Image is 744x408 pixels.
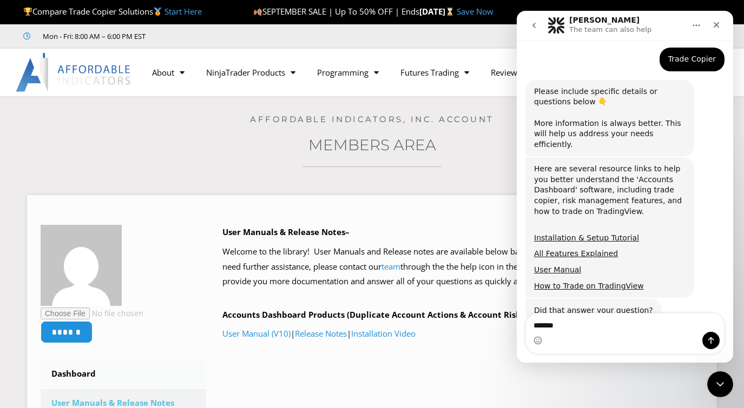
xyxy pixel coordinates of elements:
[480,60,532,85] a: Reviews
[254,8,262,16] img: 🍂
[390,60,480,85] a: Futures Trading
[446,8,454,16] img: ⌛
[308,136,436,154] a: Members Area
[40,30,146,43] span: Mon - Fri: 8:00 AM – 6:00 PM EST
[222,244,703,290] p: Welcome to the library! User Manuals and Release notes are available below based on the products ...
[351,328,416,339] a: Installation Video
[164,6,202,17] a: Start Here
[457,6,493,17] a: Save Now
[222,326,703,342] p: | |
[253,6,419,17] span: SEPTEMBER SALE | Up To 50% OFF | Ends
[16,53,132,92] img: LogoAI | Affordable Indicators – NinjaTrader
[381,261,400,272] a: team
[141,60,195,85] a: About
[141,60,580,85] nav: Menu
[707,371,733,397] iframe: Intercom live chat
[161,31,323,42] iframe: Customer reviews powered by Trustpilot
[24,8,32,16] img: 🏆
[154,8,162,16] img: 🥇
[195,60,306,85] a: NinjaTrader Products
[295,328,347,339] a: Release Notes
[419,6,457,17] strong: [DATE]
[517,11,733,363] iframe: Intercom live chat
[41,225,122,306] img: a3cc10910cafb5797e21b944a4768ebf4ae04a08c96798c5861b00abb03fee20
[222,309,568,320] b: Accounts Dashboard Products (Duplicate Account Actions & Account Risk Manager) –
[23,6,202,17] span: Compare Trade Copier Solutions
[250,114,494,124] a: Affordable Indicators, Inc. Account
[222,226,350,237] b: User Manuals & Release Notes–
[41,360,206,388] a: Dashboard
[222,328,291,339] a: User Manual (V10)
[306,60,390,85] a: Programming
